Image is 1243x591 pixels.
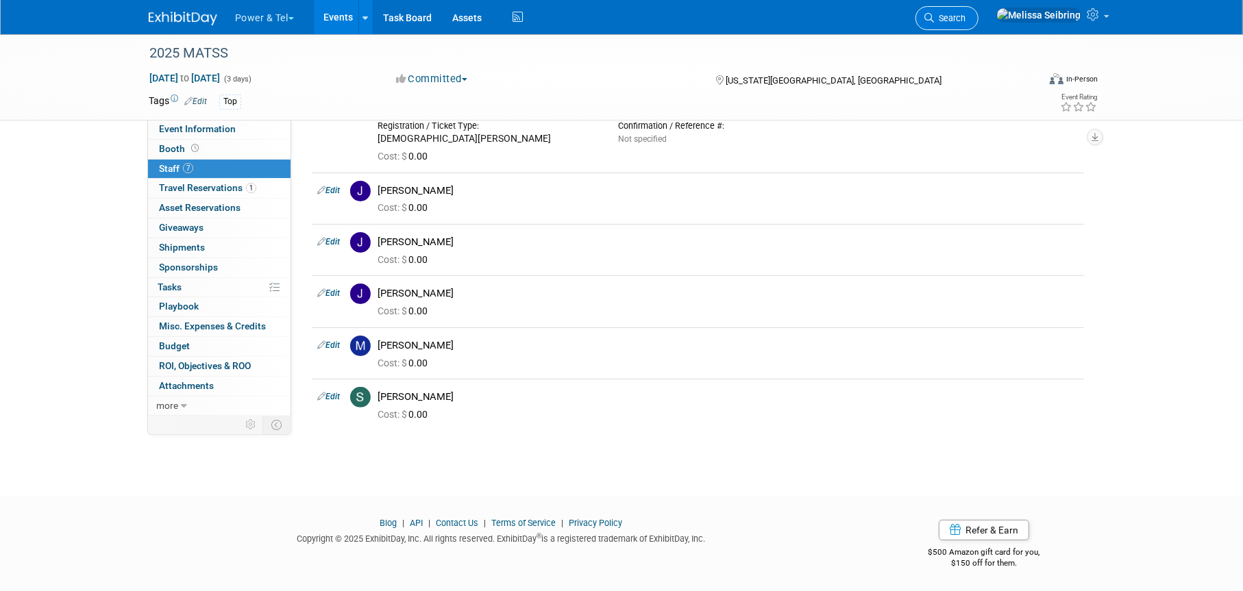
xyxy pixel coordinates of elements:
span: Playbook [159,301,199,312]
span: Tasks [158,281,182,292]
a: Travel Reservations1 [148,179,291,198]
span: 0.00 [378,202,433,213]
a: Refer & Earn [939,520,1029,540]
a: Edit [317,340,340,350]
span: [DATE] [DATE] [149,72,221,84]
img: Melissa Seibring [996,8,1081,23]
img: Format-Inperson.png [1050,73,1063,84]
div: Event Rating [1060,94,1097,101]
a: Attachments [148,377,291,396]
img: ExhibitDay [149,12,217,25]
a: Privacy Policy [569,518,622,528]
span: Search [934,13,965,23]
div: $150 off for them. [874,557,1095,569]
span: Shipments [159,242,205,253]
a: ROI, Objectives & ROO [148,357,291,376]
sup: ® [537,532,541,540]
div: Event Format [957,71,1098,92]
div: $500 Amazon gift card for you, [874,538,1095,569]
span: | [425,518,434,528]
div: Confirmation / Reference #: [618,121,838,131]
div: [PERSON_NAME] [378,339,1079,352]
span: Budget [159,340,190,351]
td: Toggle Event Tabs [263,416,291,433]
span: 0.00 [378,409,433,420]
span: | [480,518,489,528]
span: 0.00 [378,254,433,265]
a: Sponsorships [148,258,291,277]
span: 0.00 [378,357,433,368]
div: Registration / Ticket Type: [378,121,598,131]
a: API [410,518,423,528]
span: Event Information [159,123,236,134]
a: Giveaways [148,218,291,238]
img: M.jpg [350,336,371,356]
div: Top [219,95,241,109]
a: Budget [148,337,291,356]
div: [PERSON_NAME] [378,236,1079,249]
a: Edit [317,392,340,401]
span: Cost: $ [378,254,408,265]
span: more [156,400,178,411]
img: S.jpg [350,387,371,407]
a: Search [915,6,979,30]
a: Shipments [148,238,291,257]
img: J.jpg [350,232,371,253]
span: Cost: $ [378,305,408,316]
span: ROI, Objectives & ROO [159,360,251,371]
div: 2025 MATSS [145,41,1017,66]
img: J.jpg [350,181,371,201]
span: Booth [159,143,201,154]
span: Travel Reservations [159,182,256,193]
span: Asset Reservations [159,202,241,213]
span: Cost: $ [378,151,408,162]
span: Sponsorships [159,262,218,273]
a: Event Information [148,120,291,139]
a: Tasks [148,278,291,297]
a: Misc. Expenses & Credits [148,317,291,336]
a: Booth [148,140,291,159]
span: [US_STATE][GEOGRAPHIC_DATA], [GEOGRAPHIC_DATA] [726,75,942,86]
div: In-Person [1066,74,1098,84]
span: 0.00 [378,305,433,316]
a: Edit [184,97,207,106]
div: Copyright © 2025 ExhibitDay, Inc. All rights reserved. ExhibitDay is a registered trademark of Ex... [149,529,853,545]
td: Tags [149,94,207,110]
a: Edit [317,237,340,247]
span: 0.00 [378,151,433,162]
td: Personalize Event Tab Strip [239,416,263,433]
span: to [178,73,191,84]
button: Committed [391,72,473,86]
span: 1 [246,183,256,193]
a: Staff7 [148,160,291,179]
a: Playbook [148,297,291,316]
span: Staff [159,163,193,174]
span: Attachments [159,380,214,391]
a: Edit [317,288,340,298]
a: Edit [317,186,340,195]
span: (3 days) [223,75,251,84]
div: [PERSON_NAME] [378,287,1079,300]
a: Contact Us [436,518,478,528]
span: Booth not reserved yet [188,143,201,153]
div: [DEMOGRAPHIC_DATA][PERSON_NAME] [378,133,598,145]
div: [PERSON_NAME] [378,184,1079,197]
span: 7 [183,163,193,173]
a: more [148,397,291,416]
span: | [399,518,408,528]
span: | [558,518,567,528]
a: Blog [380,518,397,528]
span: Cost: $ [378,202,408,213]
a: Asset Reservations [148,199,291,218]
span: Not specified [618,134,667,144]
span: Giveaways [159,222,204,233]
a: Terms of Service [491,518,556,528]
span: Misc. Expenses & Credits [159,320,266,331]
img: J.jpg [350,284,371,304]
div: [PERSON_NAME] [378,390,1079,403]
span: Cost: $ [378,409,408,420]
span: Cost: $ [378,357,408,368]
